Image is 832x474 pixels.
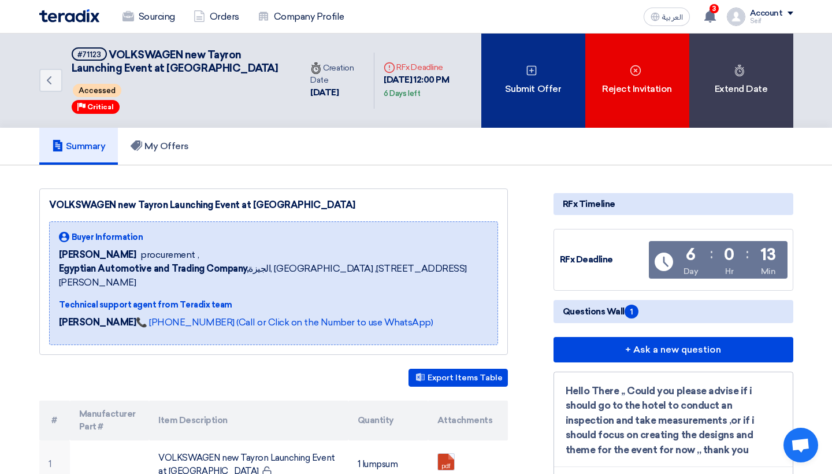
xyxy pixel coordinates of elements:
[72,231,143,243] span: Buyer Information
[750,9,783,18] div: Account
[760,247,775,263] div: 13
[384,73,471,99] div: [DATE] 12:00 PM
[686,247,696,263] div: 6
[783,428,818,462] a: Open chat
[39,9,99,23] img: Teradix logo
[750,18,793,24] div: Seif
[566,384,781,458] div: Hello There ,, Could you please advise if i should go to the hotel to conduct an inspection and t...
[59,317,136,328] strong: [PERSON_NAME]
[39,401,70,440] th: #
[140,248,199,262] span: procurement ,
[39,128,118,165] a: Summary
[59,248,136,262] span: [PERSON_NAME]
[113,4,184,29] a: Sourcing
[59,299,488,311] div: Technical support agent from Teradix team
[52,140,106,152] h5: Summary
[560,253,647,266] div: RFx Deadline
[625,305,638,319] span: 1
[384,61,471,73] div: RFx Deadline
[563,305,638,319] span: Questions Wall
[428,401,508,440] th: Attachments
[724,247,734,263] div: 0
[481,34,585,128] div: Submit Offer
[59,262,488,290] span: الجيزة, [GEOGRAPHIC_DATA] ,[STREET_ADDRESS][PERSON_NAME]
[248,4,354,29] a: Company Profile
[761,265,776,277] div: Min
[310,62,365,86] div: Creation Date
[384,88,420,99] div: 6 Days left
[184,4,248,29] a: Orders
[136,317,433,328] a: 📞 [PHONE_NUMBER] (Call or Click on the Number to use WhatsApp)
[49,198,498,212] div: VOLKSWAGEN new Tayron Launching Event at [GEOGRAPHIC_DATA]
[689,34,793,128] div: Extend Date
[131,140,189,152] h5: My Offers
[746,243,749,264] div: :
[585,34,689,128] div: Reject Invitation
[72,47,288,76] h5: VOLKSWAGEN new Tayron Launching Event at Azha
[725,265,733,277] div: Hr
[149,401,348,440] th: Item Description
[684,265,699,277] div: Day
[710,4,719,13] span: 3
[554,337,793,362] button: + Ask a new question
[662,13,683,21] span: العربية
[348,401,428,440] th: Quantity
[59,263,249,274] b: Egyptian Automotive and Trading Company,
[644,8,690,26] button: العربية
[72,49,278,75] span: VOLKSWAGEN new Tayron Launching Event at [GEOGRAPHIC_DATA]
[77,51,101,58] div: #71123
[70,401,150,440] th: Manufacturer Part #
[710,243,713,264] div: :
[554,193,793,215] div: RFx Timeline
[87,103,114,111] span: Critical
[310,86,365,99] div: [DATE]
[73,84,121,97] span: Accessed
[118,128,202,165] a: My Offers
[727,8,745,26] img: profile_test.png
[408,369,508,387] button: Export Items Table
